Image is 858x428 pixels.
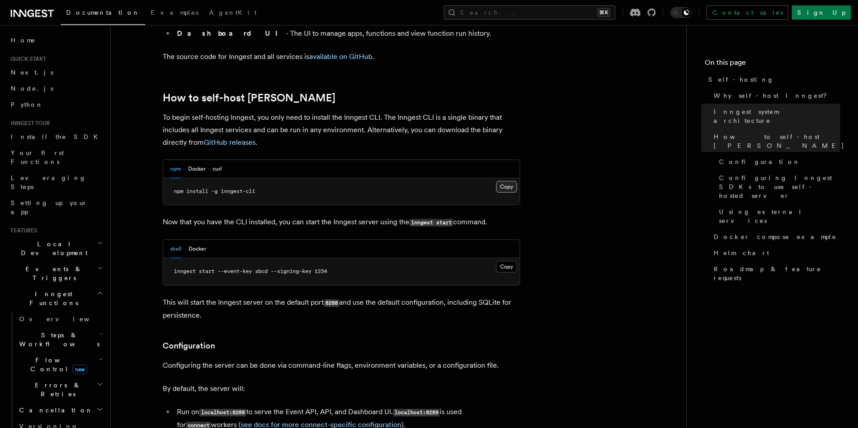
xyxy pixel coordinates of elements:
code: inngest start [409,219,453,227]
p: Configuring the server can be done via command-line flags, environment variables, or a configurat... [163,359,520,372]
span: Helm chart [714,248,769,257]
a: How to self-host [PERSON_NAME] [163,92,335,104]
a: Configuration [715,154,840,170]
p: To begin self-hosting Inngest, you only need to install the Inngest CLI. The Inngest CLI is a sin... [163,111,520,149]
code: localhost:8289 [393,409,440,416]
button: shell [170,240,181,258]
a: Overview [16,311,105,327]
a: Configuration [163,340,215,352]
li: - The UI to manage apps, functions and view function run history. [174,27,520,40]
span: npm install -g inngest-cli [174,188,255,194]
button: Errors & Retries [16,377,105,402]
span: Events & Triggers [7,264,97,282]
span: Overview [19,315,111,323]
code: 8288 [324,299,339,307]
button: Local Development [7,236,105,261]
a: Setting up your app [7,195,105,220]
a: Docker compose example [710,229,840,245]
a: Sign Up [792,5,851,20]
a: Install the SDK [7,129,105,145]
button: Search...⌘K [444,5,615,20]
span: Cancellation [16,406,93,415]
span: Why self-host Inngest? [714,91,833,100]
span: AgentKit [209,9,257,16]
button: Steps & Workflows [16,327,105,352]
h4: On this page [705,57,840,71]
button: Flow Controlnew [16,352,105,377]
code: localhost:8288 [199,409,246,416]
button: Copy [496,181,517,193]
a: How to self-host [PERSON_NAME] [710,129,840,154]
span: Install the SDK [11,133,103,140]
span: Leveraging Steps [11,174,86,190]
span: Setting up your app [11,199,88,215]
button: Cancellation [16,402,105,418]
a: Roadmap & feature requests [710,261,840,286]
a: Your first Functions [7,145,105,170]
span: Local Development [7,239,97,257]
span: Roadmap & feature requests [714,264,840,282]
span: Flow Control [16,356,98,373]
span: Home [11,36,36,45]
span: Features [7,227,37,234]
span: Configuration [719,157,800,166]
button: Docker [188,160,206,178]
a: Why self-host Inngest? [710,88,840,104]
span: How to self-host [PERSON_NAME] [714,132,845,150]
p: By default, the server will: [163,382,520,395]
a: Using external services [715,204,840,229]
span: Quick start [7,55,46,63]
a: Leveraging Steps [7,170,105,195]
span: Configuring Inngest SDKs to use self-hosted server [719,173,840,200]
a: Inngest system architecture [710,104,840,129]
span: Python [11,101,43,108]
a: Documentation [61,3,145,25]
span: Steps & Workflows [16,331,100,348]
button: Events & Triggers [7,261,105,286]
a: Contact sales [707,5,788,20]
a: Self-hosting [705,71,840,88]
span: inngest start --event-key abcd --signing-key 1234 [174,268,327,274]
a: AgentKit [204,3,262,24]
a: Examples [145,3,204,24]
span: Inngest tour [7,120,50,127]
span: Inngest Functions [7,290,97,307]
p: This will start the Inngest server on the default port and use the default configuration, includi... [163,296,520,322]
button: Copy [496,261,517,273]
span: Self-hosting [708,75,774,84]
button: Toggle dark mode [670,7,692,18]
p: Now that you have the CLI installed, you can start the Inngest server using the command. [163,216,520,229]
button: npm [170,160,181,178]
span: Documentation [66,9,140,16]
a: available on GitHub [309,52,373,61]
span: Docker compose example [714,232,837,241]
span: Errors & Retries [16,381,97,399]
span: Node.js [11,85,53,92]
kbd: ⌘K [597,8,610,17]
span: new [72,365,87,374]
a: Next.js [7,64,105,80]
strong: Dashboard UI [177,29,286,38]
button: Docker [189,240,206,258]
a: GitHub releases [204,138,256,147]
span: Examples [151,9,198,16]
span: Inngest system architecture [714,107,840,125]
a: Python [7,97,105,113]
button: curl [213,160,222,178]
span: Your first Functions [11,149,64,165]
a: Home [7,32,105,48]
a: Node.js [7,80,105,97]
span: Next.js [11,69,53,76]
button: Inngest Functions [7,286,105,311]
p: The source code for Inngest and all services is . [163,50,520,63]
a: Helm chart [710,245,840,261]
span: Using external services [719,207,840,225]
a: Configuring Inngest SDKs to use self-hosted server [715,170,840,204]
